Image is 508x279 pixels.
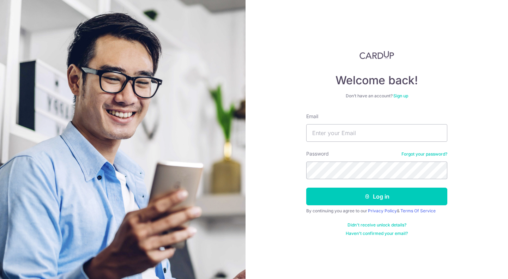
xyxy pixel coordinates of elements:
[401,151,447,157] a: Forgot your password?
[306,150,329,157] label: Password
[306,93,447,99] div: Don’t have an account?
[346,231,408,236] a: Haven't confirmed your email?
[400,208,436,213] a: Terms Of Service
[306,208,447,214] div: By continuing you agree to our &
[306,188,447,205] button: Log in
[347,222,406,228] a: Didn't receive unlock details?
[306,113,318,120] label: Email
[306,124,447,142] input: Enter your Email
[359,51,394,59] img: CardUp Logo
[306,73,447,87] h4: Welcome back!
[368,208,397,213] a: Privacy Policy
[393,93,408,98] a: Sign up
